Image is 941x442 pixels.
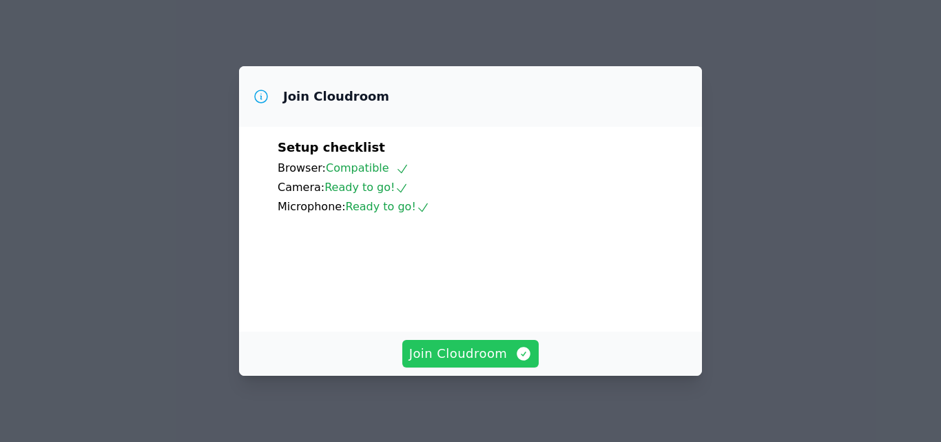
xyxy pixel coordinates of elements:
[278,200,346,213] span: Microphone:
[283,88,389,105] h3: Join Cloudroom
[326,161,409,174] span: Compatible
[278,181,324,194] span: Camera:
[346,200,430,213] span: Ready to go!
[278,161,326,174] span: Browser:
[402,340,539,368] button: Join Cloudroom
[409,344,532,363] span: Join Cloudroom
[278,140,385,154] span: Setup checklist
[324,181,409,194] span: Ready to go!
